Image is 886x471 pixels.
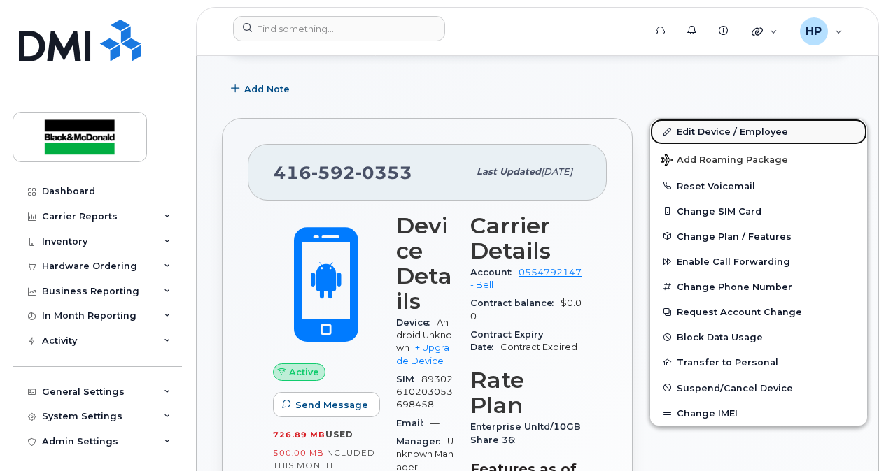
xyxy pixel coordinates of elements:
[430,418,440,428] span: —
[273,447,375,470] span: included this month
[650,375,867,400] button: Suspend/Cancel Device
[470,267,519,277] span: Account
[396,213,453,314] h3: Device Details
[470,213,582,263] h3: Carrier Details
[470,421,581,444] span: Enterprise Unltd/10GB Share 36
[325,429,353,440] span: used
[500,342,577,352] span: Contract Expired
[396,317,452,354] span: Android Unknown
[650,400,867,426] button: Change IMEI
[650,349,867,375] button: Transfer to Personal
[295,398,368,412] span: Send Message
[273,448,324,458] span: 500.00 MB
[396,342,449,365] a: + Upgrade Device
[650,198,867,224] button: Change SIM Card
[356,162,412,183] span: 0353
[650,224,867,249] button: Change Plan / Features
[790,17,852,45] div: Harsh Patel
[311,162,356,183] span: 592
[650,324,867,349] button: Block Data Usage
[677,382,793,393] span: Suspend/Cancel Device
[244,82,290,96] span: Add Note
[470,298,582,321] span: $0.00
[274,162,412,183] span: 416
[273,392,380,417] button: Send Message
[650,145,867,173] button: Add Roaming Package
[222,76,302,101] button: Add Note
[677,256,790,267] span: Enable Call Forwarding
[677,231,792,241] span: Change Plan / Features
[396,374,453,410] span: 89302610203053698458
[396,374,421,384] span: SIM
[470,368,582,418] h3: Rate Plan
[650,119,867,144] a: Edit Device / Employee
[289,365,319,379] span: Active
[396,317,437,328] span: Device
[742,17,787,45] div: Quicklinks
[470,267,582,290] a: 0554792147 - Bell
[541,166,572,177] span: [DATE]
[650,173,867,198] button: Reset Voicemail
[470,298,561,308] span: Contract balance
[396,436,447,447] span: Manager
[650,249,867,274] button: Enable Call Forwarding
[273,430,325,440] span: 726.89 MB
[650,274,867,299] button: Change Phone Number
[806,23,822,40] span: HP
[650,299,867,324] button: Request Account Change
[477,166,541,177] span: Last updated
[470,329,543,352] span: Contract Expiry Date
[661,154,788,168] span: Add Roaming Package
[396,418,430,428] span: Email
[233,16,445,41] input: Find something...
